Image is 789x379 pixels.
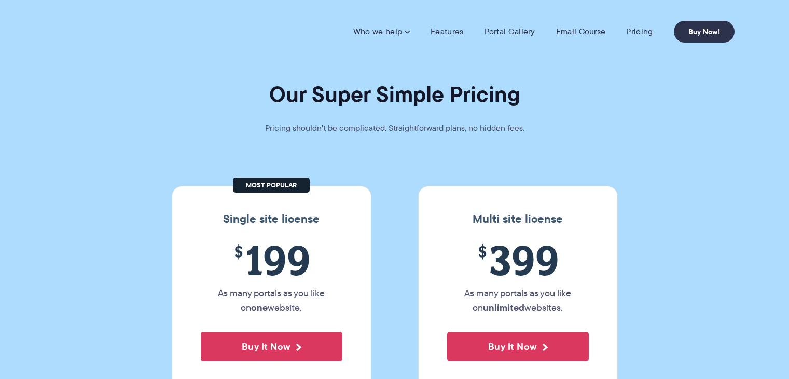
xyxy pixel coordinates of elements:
span: 199 [201,236,342,283]
span: 399 [447,236,589,283]
a: Who we help [353,26,410,37]
a: Features [431,26,463,37]
h3: Multi site license [429,212,607,226]
a: Buy Now! [674,21,735,43]
a: Portal Gallery [485,26,535,37]
p: As many portals as you like on websites. [447,286,589,315]
button: Buy It Now [447,332,589,361]
p: As many portals as you like on website. [201,286,342,315]
p: Pricing shouldn't be complicated. Straightforward plans, no hidden fees. [239,121,550,136]
button: Buy It Now [201,332,342,361]
a: Pricing [626,26,653,37]
h3: Single site license [183,212,361,226]
strong: unlimited [483,301,524,315]
strong: one [251,301,268,315]
a: Email Course [556,26,606,37]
